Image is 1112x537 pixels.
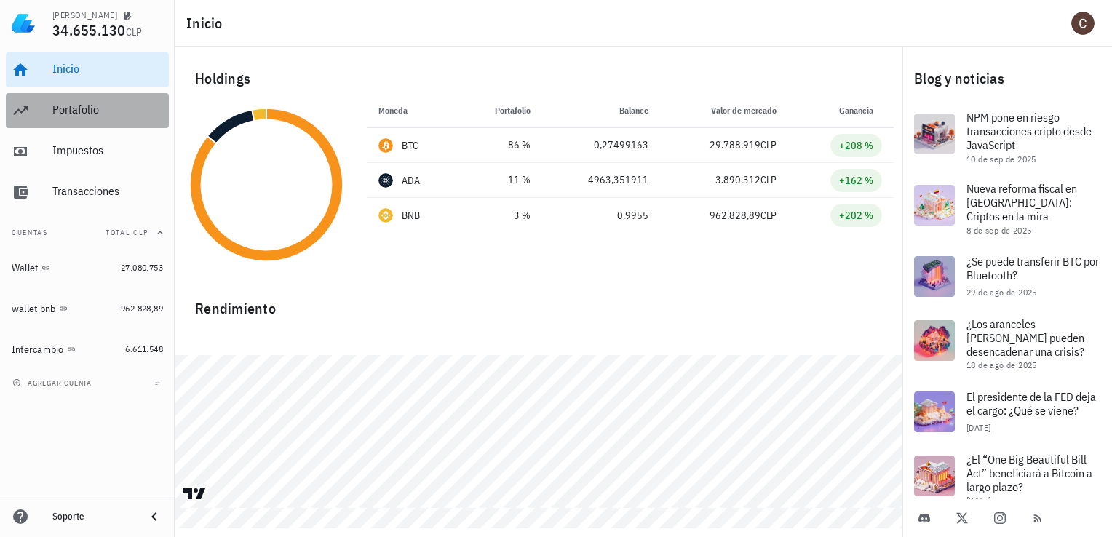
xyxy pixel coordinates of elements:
span: 3.890.312 [715,173,760,186]
span: 6.611.548 [125,343,163,354]
span: 10 de sep de 2025 [966,154,1036,164]
span: 18 de ago de 2025 [966,359,1037,370]
div: ADA-icon [378,173,393,188]
h1: Inicio [186,12,229,35]
div: avatar [1071,12,1095,35]
div: Soporte [52,511,134,522]
div: BTC-icon [378,138,393,153]
a: ¿Los aranceles [PERSON_NAME] pueden desencadenar una crisis? 18 de ago de 2025 [902,309,1112,380]
span: 29.788.919 [710,138,760,151]
div: Wallet [12,262,39,274]
span: Nueva reforma fiscal en [GEOGRAPHIC_DATA]: Criptos en la mira [966,181,1077,223]
div: ADA [402,173,421,188]
div: Blog y noticias [902,55,1112,102]
div: BTC [402,138,419,153]
span: [DATE] [966,422,990,433]
span: Ganancia [839,105,882,116]
span: Total CLP [106,228,148,237]
div: [PERSON_NAME] [52,9,117,21]
th: Moneda [367,93,459,128]
span: CLP [760,209,777,222]
a: Impuestos [6,134,169,169]
span: agregar cuenta [15,378,92,388]
div: 86 % [471,138,531,153]
div: +162 % [839,173,873,188]
a: NPM pone en riesgo transacciones cripto desde JavaScript 10 de sep de 2025 [902,102,1112,173]
img: LedgiFi [12,12,35,35]
span: El presidente de la FED deja el cargo: ¿Qué se viene? [966,389,1096,418]
div: +202 % [839,208,873,223]
span: 27.080.753 [121,262,163,273]
a: ¿El “One Big Beautiful Bill Act” beneficiará a Bitcoin a largo plazo? [DATE] [902,444,1112,515]
span: 34.655.130 [52,20,126,40]
span: ¿El “One Big Beautiful Bill Act” beneficiará a Bitcoin a largo plazo? [966,452,1092,494]
div: Rendimiento [183,285,894,320]
a: Transacciones [6,175,169,210]
button: CuentasTotal CLP [6,215,169,250]
span: CLP [126,25,143,39]
span: CLP [760,173,777,186]
div: Inicio [52,62,163,76]
a: ¿Se puede transferir BTC por Bluetooth? 29 de ago de 2025 [902,244,1112,309]
div: BNB-icon [378,208,393,223]
div: +208 % [839,138,873,153]
span: 962.828,89 [121,303,163,314]
a: Nueva reforma fiscal en [GEOGRAPHIC_DATA]: Criptos en la mira 8 de sep de 2025 [902,173,1112,244]
span: CLP [760,138,777,151]
button: agregar cuenta [9,375,98,390]
th: Portafolio [459,93,542,128]
div: Holdings [183,55,894,102]
span: 962.828,89 [710,209,760,222]
div: BNB [402,208,421,223]
a: Inicio [6,52,169,87]
div: 0,9955 [554,208,648,223]
div: 4963,351911 [554,172,648,188]
div: Intercambio [12,343,64,356]
th: Valor de mercado [660,93,787,128]
div: Portafolio [52,103,163,116]
span: ¿Se puede transferir BTC por Bluetooth? [966,254,1099,282]
span: 29 de ago de 2025 [966,287,1037,298]
div: 11 % [471,172,531,188]
a: Portafolio [6,93,169,128]
a: Wallet 27.080.753 [6,250,169,285]
span: NPM pone en riesgo transacciones cripto desde JavaScript [966,110,1092,152]
a: El presidente de la FED deja el cargo: ¿Qué se viene? [DATE] [902,380,1112,444]
a: wallet bnb 962.828,89 [6,291,169,326]
span: 8 de sep de 2025 [966,225,1031,236]
div: Impuestos [52,143,163,157]
div: 3 % [471,208,531,223]
a: Charting by TradingView [182,487,207,501]
th: Balance [542,93,660,128]
span: ¿Los aranceles [PERSON_NAME] pueden desencadenar una crisis? [966,317,1084,359]
a: Intercambio 6.611.548 [6,332,169,367]
div: Transacciones [52,184,163,198]
div: wallet bnb [12,303,56,315]
div: 0,27499163 [554,138,648,153]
